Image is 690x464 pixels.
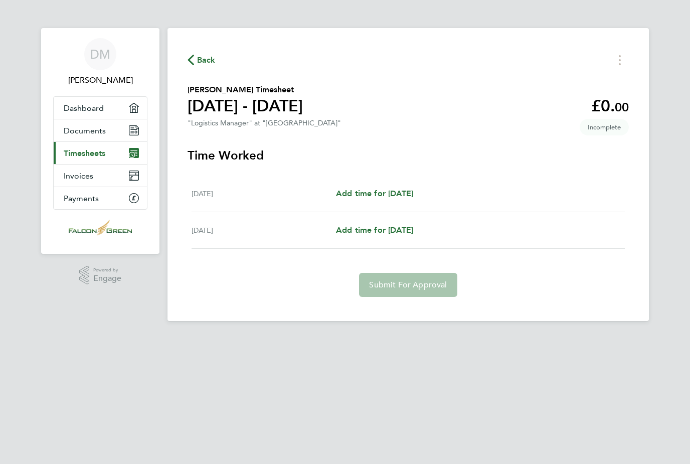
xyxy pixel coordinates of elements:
[611,52,629,68] button: Timesheets Menu
[93,266,121,274] span: Powered by
[64,171,93,181] span: Invoices
[64,103,104,113] span: Dashboard
[192,224,336,236] div: [DATE]
[580,119,629,135] span: This timesheet is Incomplete.
[188,119,341,127] div: "Logistics Manager" at "[GEOGRAPHIC_DATA]"
[53,220,147,236] a: Go to home page
[69,220,132,236] img: falcongreen-logo-retina.png
[53,38,147,86] a: DM[PERSON_NAME]
[188,96,303,116] h1: [DATE] - [DATE]
[79,266,122,285] a: Powered byEngage
[591,96,629,115] app-decimal: £0.
[54,119,147,141] a: Documents
[93,274,121,283] span: Engage
[54,165,147,187] a: Invoices
[336,224,413,236] a: Add time for [DATE]
[192,188,336,200] div: [DATE]
[54,142,147,164] a: Timesheets
[41,28,159,254] nav: Main navigation
[54,97,147,119] a: Dashboard
[90,48,110,61] span: DM
[336,188,413,200] a: Add time for [DATE]
[615,100,629,114] span: 00
[64,148,105,158] span: Timesheets
[336,225,413,235] span: Add time for [DATE]
[336,189,413,198] span: Add time for [DATE]
[64,126,106,135] span: Documents
[188,147,629,164] h3: Time Worked
[64,194,99,203] span: Payments
[188,84,303,96] h2: [PERSON_NAME] Timesheet
[188,54,216,66] button: Back
[54,187,147,209] a: Payments
[197,54,216,66] span: Back
[53,74,147,86] span: David Muir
